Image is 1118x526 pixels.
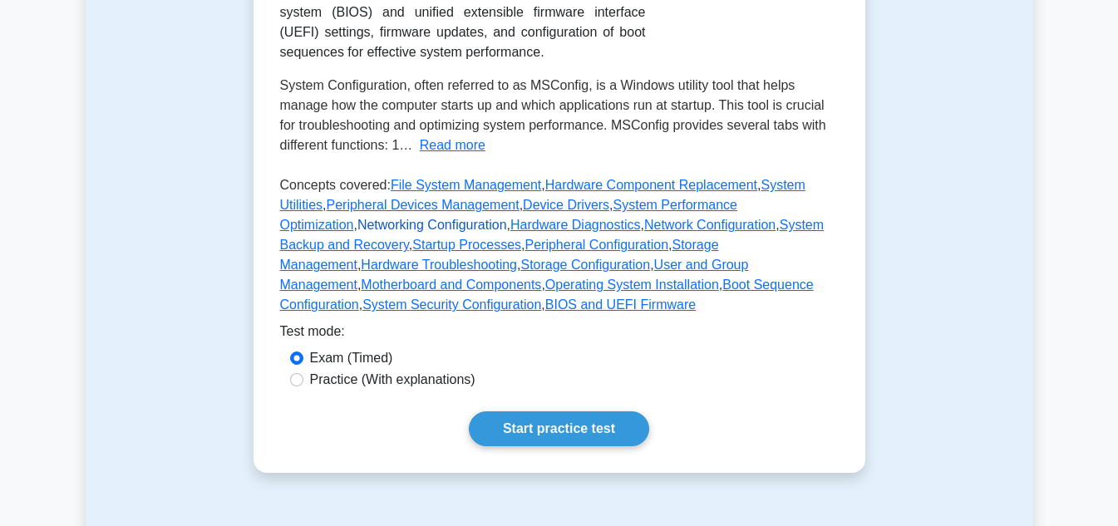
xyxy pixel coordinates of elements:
[357,218,507,232] a: Networking Configuration
[545,278,719,292] a: Operating System Installation
[327,198,520,212] a: Peripheral Devices Management
[412,238,521,252] a: Startup Processes
[545,178,757,192] a: Hardware Component Replacement
[510,218,641,232] a: Hardware Diagnostics
[391,178,541,192] a: File System Management
[523,198,609,212] a: Device Drivers
[420,135,485,155] button: Read more
[545,297,696,312] a: BIOS and UEFI Firmware
[525,238,668,252] a: Peripheral Configuration
[310,348,393,368] label: Exam (Timed)
[362,297,541,312] a: System Security Configuration
[280,78,826,152] span: System Configuration, often referred to as MSConfig, is a Windows utility tool that helps manage ...
[469,411,649,446] a: Start practice test
[361,278,541,292] a: Motherboard and Components
[310,370,475,390] label: Practice (With explanations)
[644,218,776,232] a: Network Configuration
[280,258,749,292] a: User and Group Management
[361,258,517,272] a: Hardware Troubleshooting
[280,175,839,322] p: Concepts covered: , , , , , , , , , , , , , , , , , , , ,
[520,258,650,272] a: Storage Configuration
[280,322,839,348] div: Test mode:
